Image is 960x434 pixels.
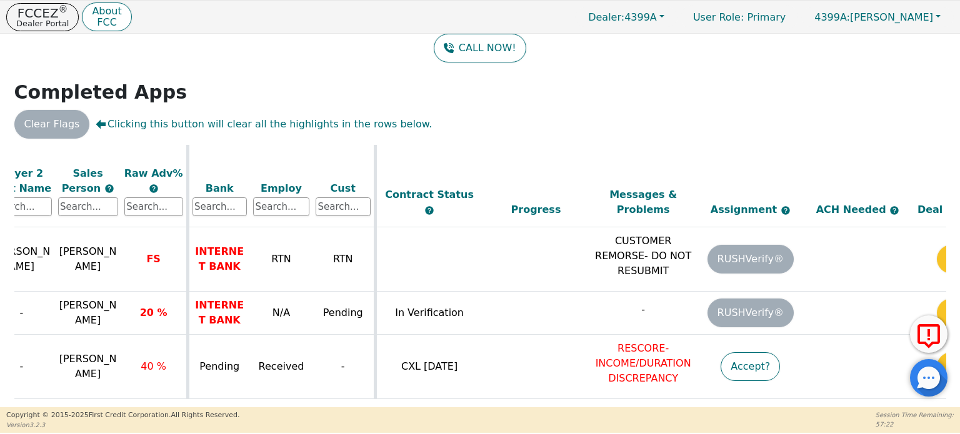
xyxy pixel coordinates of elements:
span: Assignment [711,204,781,215]
td: INTERNET BANK [187,227,250,292]
div: Progress [486,202,587,217]
span: 40 % [141,360,166,372]
button: Report Error to FCC [910,315,947,353]
td: N/A [250,292,312,335]
p: About [92,6,121,16]
span: Raw Adv% [124,167,183,179]
span: 4399A [588,11,657,23]
span: ACH Needed [816,204,890,215]
td: RTN [312,227,375,292]
td: CXL [DATE] [375,335,482,399]
td: RTN [250,227,312,292]
span: [PERSON_NAME] [59,299,117,326]
sup: ® [59,4,68,15]
input: Search... [124,197,183,216]
span: Dealer: [588,11,624,23]
p: FCC [92,17,121,27]
input: Search... [253,197,309,216]
td: Pending [187,335,250,399]
p: RESCORE-INCOME/DURATION DISCREPANCY [592,341,694,386]
span: 20 % [140,307,167,318]
span: Clicking this button will clear all the highlights in the rows below. [96,117,432,132]
span: [PERSON_NAME] [59,245,117,272]
p: Dealer Portal [16,19,69,27]
td: - [312,335,375,399]
p: Copyright © 2015- 2025 First Credit Corporation. [6,410,239,421]
span: All Rights Reserved. [171,411,239,419]
span: User Role : [693,11,744,23]
td: In Verification [375,292,482,335]
p: - [592,302,694,317]
td: Pending [312,292,375,335]
div: Cust [316,180,371,195]
span: 4399A: [814,11,850,23]
span: [PERSON_NAME] [814,11,933,23]
button: FCCEZ®Dealer Portal [6,3,79,31]
button: AboutFCC [82,2,131,32]
div: Employ [253,180,309,195]
span: [PERSON_NAME] [59,353,117,380]
button: Dealer:4399A [575,7,677,27]
div: Messages & Problems [592,187,694,217]
p: Session Time Remaining: [876,410,954,420]
a: User Role: Primary [681,5,798,29]
p: FCCEZ [16,7,69,19]
span: Sales Person [62,167,104,194]
input: Search... [192,197,247,216]
strong: Completed Apps [14,81,187,103]
span: FS [146,253,160,265]
p: Primary [681,5,798,29]
p: CUSTOMER REMORSE- DO NOT RESUBMIT [592,234,694,279]
td: Received [250,335,312,399]
button: 4399A:[PERSON_NAME] [801,7,954,27]
td: INTERNET BANK [187,292,250,335]
button: CALL NOW! [434,34,526,62]
button: Accept? [721,352,780,381]
p: Version 3.2.3 [6,420,239,430]
div: Bank [192,180,247,195]
span: Contract Status [385,189,474,200]
input: Search... [58,197,118,216]
p: 57:22 [876,420,954,429]
input: Search... [316,197,371,216]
